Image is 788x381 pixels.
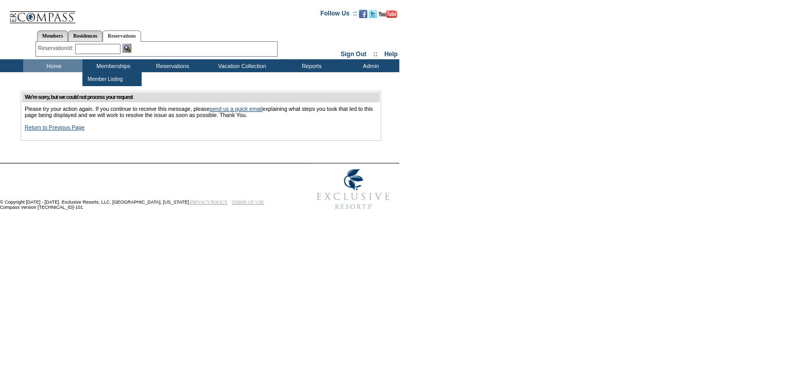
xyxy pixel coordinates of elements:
[340,51,366,58] a: Sign Out
[25,124,84,130] a: Return to Previous Page
[281,59,340,72] td: Reports
[379,13,397,19] a: Subscribe to our YouTube Channel
[384,51,398,58] a: Help
[190,200,228,205] a: PRIVACY POLICY
[340,59,399,72] td: Admin
[142,59,201,72] td: Reservations
[37,30,68,41] a: Members
[82,59,142,72] td: Memberships
[23,59,82,72] td: Home
[369,13,377,19] a: Follow us on Twitter
[359,13,367,19] a: Become our fan on Facebook
[379,10,397,18] img: Subscribe to our YouTube Channel
[123,44,131,53] img: Reservation Search
[85,74,124,84] td: Member Listing
[232,200,264,205] a: TERMS OF USE
[38,44,76,53] div: ReservationId:
[68,30,102,41] a: Residences
[22,92,380,102] td: We’re sorry, but we could not process your request
[320,9,357,21] td: Follow Us ::
[373,51,378,58] span: ::
[359,10,367,18] img: Become our fan on Facebook
[210,106,262,112] a: send us a quick email
[9,3,76,24] img: Compass Home
[369,10,377,18] img: Follow us on Twitter
[22,103,380,139] td: Please try your action again. If you continue to receive this message, please explaining what ste...
[102,30,141,42] a: Reservations
[201,59,281,72] td: Vacation Collection
[307,163,399,215] img: Exclusive Resorts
